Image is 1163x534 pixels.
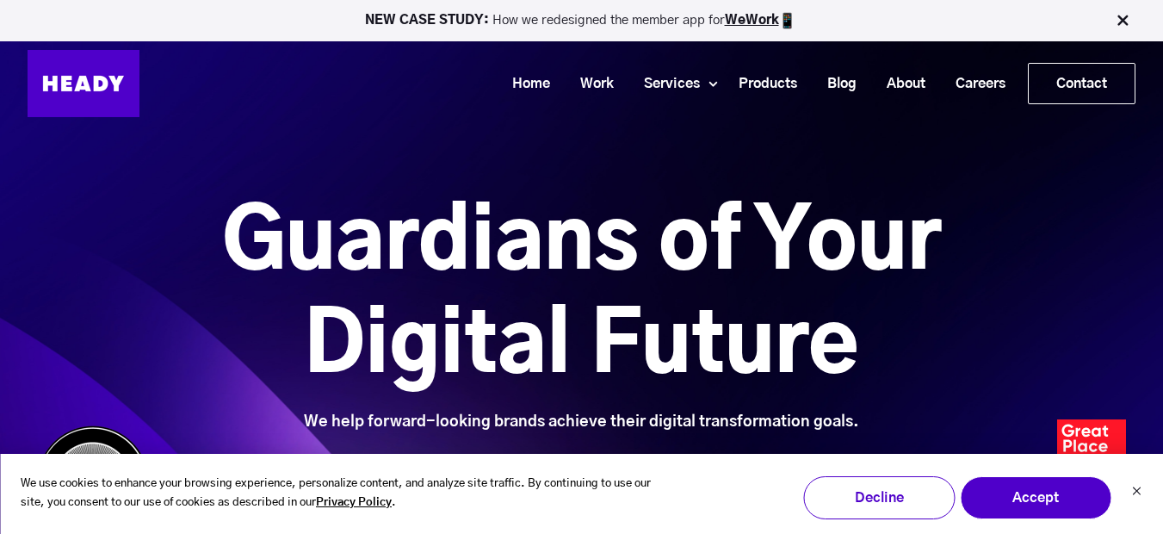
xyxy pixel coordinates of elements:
[934,68,1014,100] a: Careers
[316,494,392,513] a: Privacy Policy
[491,68,559,100] a: Home
[559,68,622,100] a: Work
[717,68,806,100] a: Products
[725,14,779,27] a: WeWork
[806,68,865,100] a: Blog
[622,68,708,100] a: Services
[1131,484,1141,502] button: Dismiss cookie banner
[1029,64,1135,103] a: Contact
[126,192,1037,399] h1: Guardians of Your Digital Future
[365,14,492,27] strong: NEW CASE STUDY:
[157,63,1135,104] div: Navigation Menu
[803,476,955,519] button: Decline
[960,476,1111,519] button: Accept
[28,50,139,117] img: Heady_Logo_Web-01 (1)
[865,68,934,100] a: About
[779,12,796,29] img: app emoji
[8,12,1155,29] p: How we redesigned the member app for
[1114,12,1131,29] img: Close Bar
[21,475,677,514] p: We use cookies to enhance your browsing experience, personalize content, and analyze site traffic...
[126,413,1037,432] div: We help forward-looking brands achieve their digital transformation goals.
